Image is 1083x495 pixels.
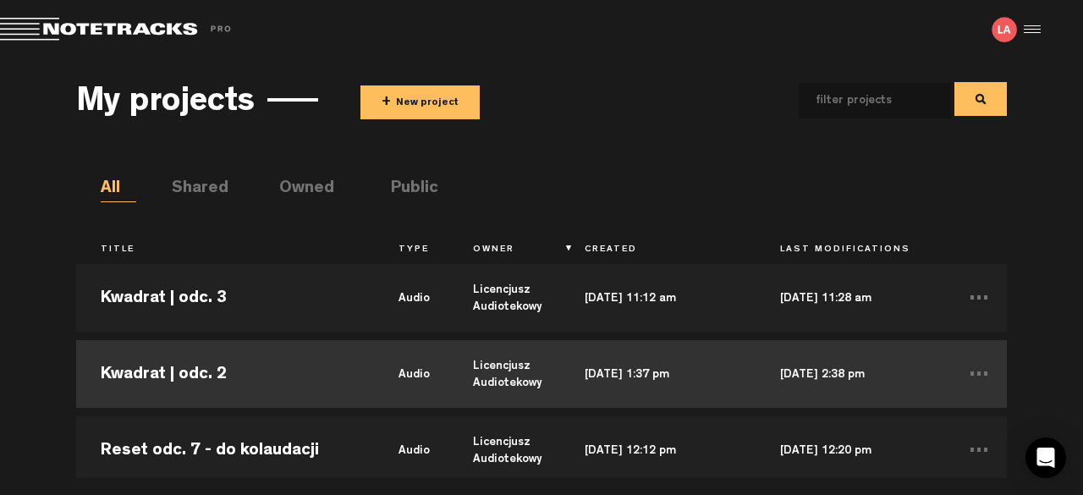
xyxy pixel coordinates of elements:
td: Reset odc. 7 - do kolaudacji [76,412,374,488]
td: ... [951,336,1007,412]
th: Type [374,236,448,265]
li: Owned [279,177,315,202]
td: ... [951,260,1007,336]
td: audio [374,412,448,488]
li: Shared [172,177,207,202]
div: Open Intercom Messenger [1025,437,1066,478]
td: audio [374,260,448,336]
td: Kwadrat | odc. 3 [76,260,374,336]
li: Public [391,177,426,202]
td: audio [374,336,448,412]
td: [DATE] 12:20 pm [756,412,951,488]
th: Created [560,236,756,265]
th: Owner [448,236,560,265]
button: +New project [360,85,480,119]
li: All [101,177,136,202]
th: Title [76,236,374,265]
td: Licencjusz Audiotekowy [448,412,560,488]
input: filter projects [799,83,924,118]
td: [DATE] 1:37 pm [560,336,756,412]
td: Licencjusz Audiotekowy [448,260,560,336]
td: [DATE] 11:28 am [756,260,951,336]
td: [DATE] 11:12 am [560,260,756,336]
img: letters [992,17,1017,42]
span: + [382,93,391,113]
td: [DATE] 2:38 pm [756,336,951,412]
td: Kwadrat | odc. 2 [76,336,374,412]
h3: My projects [76,85,255,123]
th: Last Modifications [756,236,951,265]
td: Licencjusz Audiotekowy [448,336,560,412]
td: ... [951,412,1007,488]
td: [DATE] 12:12 pm [560,412,756,488]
